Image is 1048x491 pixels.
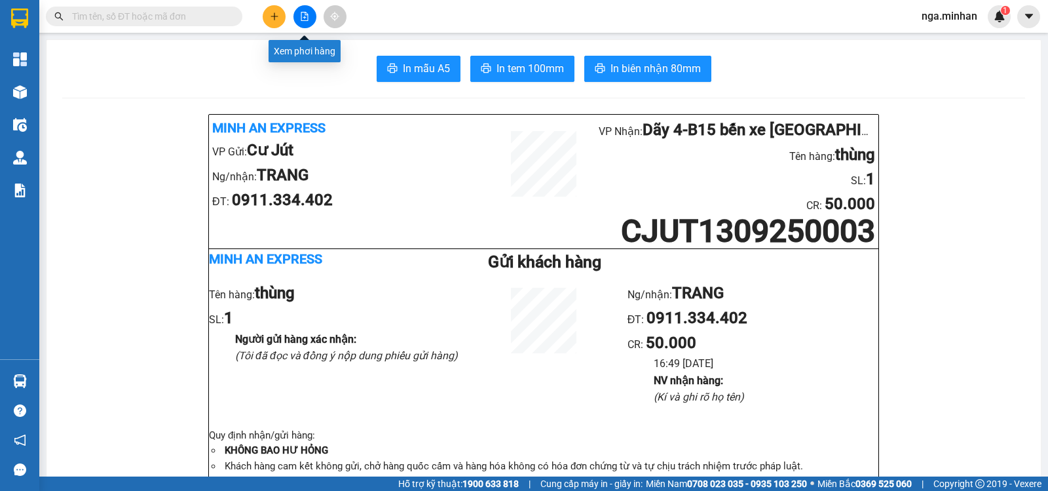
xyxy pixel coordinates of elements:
[212,138,489,163] li: VP Gửi:
[14,434,26,446] span: notification
[855,479,912,489] strong: 0369 525 060
[654,355,878,372] li: 16:49 [DATE]
[255,284,295,302] b: thùng
[212,120,326,136] b: Minh An Express
[1023,10,1035,22] span: caret-down
[866,170,875,188] b: 1
[599,192,875,217] li: CR :
[209,281,460,306] li: Tên hàng:
[1017,5,1040,28] button: caret-down
[235,333,356,345] b: Người gửi hàng xác nhận :
[11,9,28,28] img: logo-vxr
[212,188,489,213] li: ĐT:
[225,444,328,456] strong: KHÔNG BAO HƯ HỎNG
[387,63,398,75] span: printer
[72,9,227,24] input: Tìm tên, số ĐT hoặc mã đơn
[232,191,333,209] b: 0911.334.402
[646,309,747,327] b: 0911.334.402
[672,284,724,302] b: TRANG
[13,52,27,66] img: dashboard-icon
[13,374,27,388] img: warehouse-icon
[599,217,875,245] h1: CJUT1309250003
[324,5,346,28] button: aim
[212,163,489,188] li: Ng/nhận:
[646,334,696,352] b: 50.000
[817,477,912,491] span: Miền Bắc
[835,146,875,164] b: thùng
[209,306,460,331] li: SL:
[643,121,924,139] b: Dãy 4-B15 bến xe [GEOGRAPHIC_DATA]
[257,166,309,184] b: TRANG
[403,60,450,77] span: In mẫu A5
[994,10,1005,22] img: icon-new-feature
[599,118,875,143] li: VP Nhận:
[599,143,875,168] li: Tên hàng:
[462,479,519,489] strong: 1900 633 818
[224,309,233,327] b: 1
[13,184,27,197] img: solution-icon
[54,12,64,21] span: search
[610,60,701,77] span: In biên nhận 80mm
[646,477,807,491] span: Miền Nam
[1003,6,1007,15] span: 1
[293,5,316,28] button: file-add
[654,391,744,403] i: (Kí và ghi rõ họ tên)
[595,63,605,75] span: printer
[235,349,458,362] i: (Tôi đã đọc và đồng ý nộp dung phiếu gửi hàng)
[599,167,875,192] li: SL:
[13,151,27,165] img: warehouse-icon
[627,281,878,306] li: Ng/nhận:
[13,118,27,132] img: warehouse-icon
[270,12,279,21] span: plus
[247,141,293,159] b: Cư Jút
[263,5,286,28] button: plus
[922,477,924,491] span: |
[1001,6,1010,15] sup: 1
[627,281,878,405] ul: CR :
[470,56,574,82] button: printerIn tem 100mm
[222,459,878,475] li: Khách hàng cam kết không gửi, chở hàng quốc cấm và hàng hóa không có hóa đơn chứng từ và tự chịu ...
[488,252,601,271] b: Gửi khách hàng
[627,306,878,331] li: ĐT:
[209,251,322,267] b: Minh An Express
[13,85,27,99] img: warehouse-icon
[810,481,814,486] span: ⚪️
[540,477,643,491] span: Cung cấp máy in - giấy in:
[398,477,519,491] span: Hỗ trợ kỹ thuật:
[496,60,564,77] span: In tem 100mm
[584,56,711,82] button: printerIn biên nhận 80mm
[687,479,807,489] strong: 0708 023 035 - 0935 103 250
[269,40,341,62] div: Xem phơi hàng
[481,63,491,75] span: printer
[222,475,878,490] li: Hàng gửi quá 07 ngày không đến nhận thì công ty không chịu trách nhiệm khi thất lạc.
[14,463,26,476] span: message
[529,477,531,491] span: |
[654,374,723,387] b: NV nhận hàng :
[825,195,875,213] b: 50.000
[975,479,984,488] span: copyright
[377,56,460,82] button: printerIn mẫu A5
[911,8,988,24] span: nga.minhan
[300,12,309,21] span: file-add
[14,404,26,417] span: question-circle
[330,12,339,21] span: aim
